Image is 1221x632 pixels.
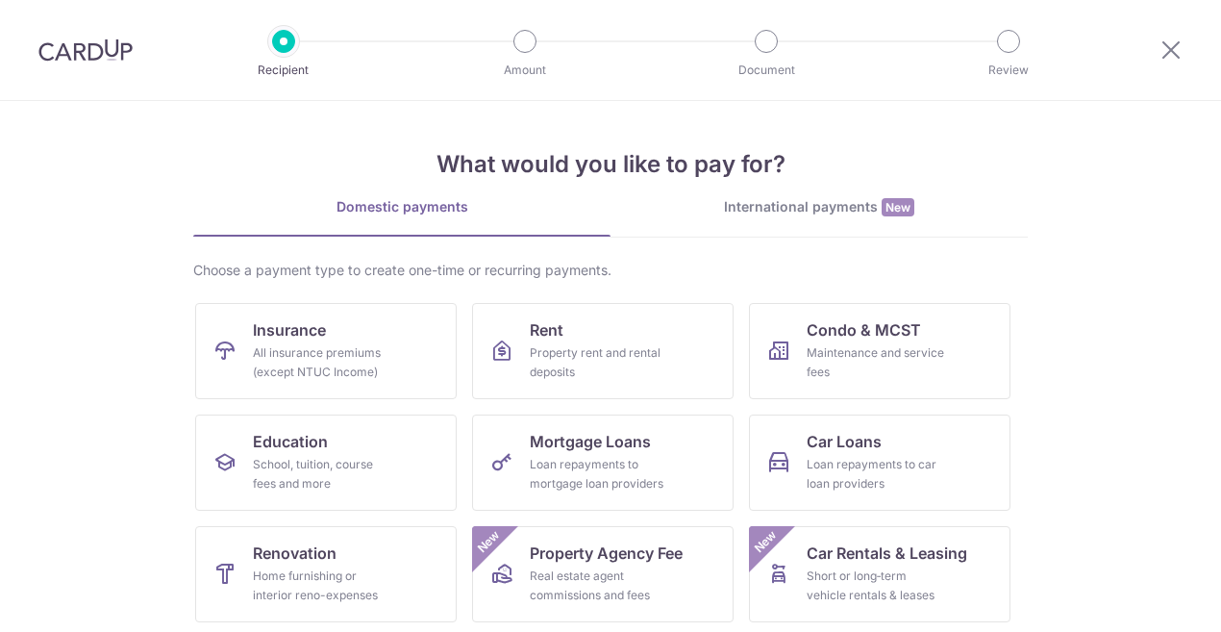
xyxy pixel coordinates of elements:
span: Property Agency Fee [530,542,683,565]
div: School, tuition, course fees and more [253,455,391,493]
a: EducationSchool, tuition, course fees and more [195,415,457,511]
img: CardUp [38,38,133,62]
span: Insurance [253,318,326,341]
div: Choose a payment type to create one-time or recurring payments. [193,261,1028,280]
a: Property Agency FeeReal estate agent commissions and feesNew [472,526,734,622]
a: InsuranceAll insurance premiums (except NTUC Income) [195,303,457,399]
div: Loan repayments to mortgage loan providers [530,455,668,493]
span: New [882,198,914,216]
div: Maintenance and service fees [807,343,945,382]
div: Property rent and rental deposits [530,343,668,382]
a: RenovationHome furnishing or interior reno-expenses [195,526,457,622]
div: Loan repayments to car loan providers [807,455,945,493]
span: Mortgage Loans [530,430,651,453]
p: Review [937,61,1080,80]
div: All insurance premiums (except NTUC Income) [253,343,391,382]
a: Car LoansLoan repayments to car loan providers [749,415,1010,511]
h4: What would you like to pay for? [193,147,1028,182]
span: New [473,526,505,558]
p: Document [695,61,837,80]
span: Car Loans [807,430,882,453]
span: Car Rentals & Leasing [807,542,967,565]
a: Mortgage LoansLoan repayments to mortgage loan providers [472,415,734,511]
p: Recipient [212,61,355,80]
div: Real estate agent commissions and fees [530,567,668,605]
span: Rent [530,318,563,341]
span: Renovation [253,542,336,565]
div: Short or long‑term vehicle rentals & leases [807,567,945,605]
a: Condo & MCSTMaintenance and service fees [749,303,1010,399]
div: Domestic payments [193,197,610,216]
a: RentProperty rent and rental deposits [472,303,734,399]
p: Amount [454,61,596,80]
div: International payments [610,197,1028,217]
span: New [750,526,782,558]
span: Education [253,430,328,453]
a: Car Rentals & LeasingShort or long‑term vehicle rentals & leasesNew [749,526,1010,622]
div: Home furnishing or interior reno-expenses [253,567,391,605]
span: Condo & MCST [807,318,921,341]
